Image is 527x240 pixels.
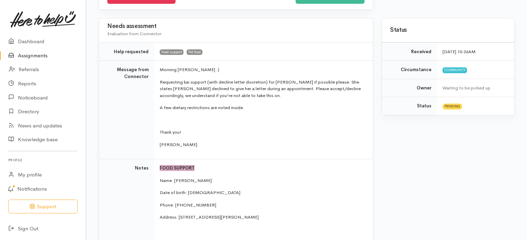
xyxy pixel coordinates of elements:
p: [PERSON_NAME] [160,141,365,148]
td: Owner [382,79,437,97]
span: Food support [160,49,183,55]
span: Pet food [187,49,202,55]
p: Thank you! [160,129,365,136]
td: Message from Connector [99,61,154,159]
span: FOOD SUPPORT [160,165,195,171]
p: Requesting kai support (with decline letter discretion) for [PERSON_NAME] if possible please. She... [160,79,365,99]
td: Circumstance [382,61,437,79]
span: Evaluation from Connector [107,31,161,37]
h3: Needs assessment [107,23,365,30]
h6: Profile [8,155,78,165]
p: Name: [PERSON_NAME] [160,177,365,184]
span: Community [443,67,467,73]
p: Date of birth: [DEMOGRAPHIC_DATA] [160,189,365,196]
button: Support [8,200,78,214]
time: [DATE] 10:36AM [443,49,476,55]
span: Pending [443,104,462,109]
p: Morning [PERSON_NAME] :) [160,66,365,73]
h3: Status [390,27,506,33]
p: Address: [STREET_ADDRESS][PERSON_NAME] [160,214,365,221]
td: Received [382,42,437,61]
p: Phone: [PHONE_NUMBER] [160,202,365,209]
p: A few dietary restrictions are noted inside. [160,104,365,111]
td: Help requested [99,42,154,61]
div: Waiting to be picked up [443,85,506,92]
td: Status [382,97,437,115]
